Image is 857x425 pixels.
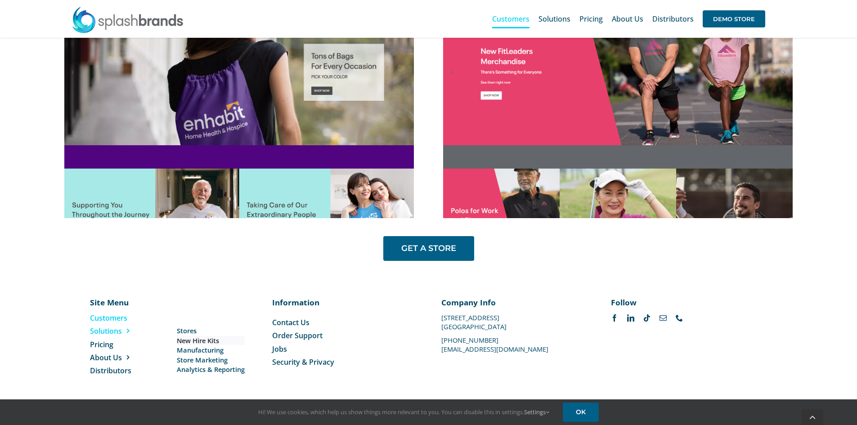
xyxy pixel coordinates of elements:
a: Distributors [652,4,694,33]
span: New Hire Kits [177,336,219,345]
a: facebook [611,314,618,322]
a: phone [676,314,683,322]
span: Stores [177,326,197,336]
nav: Main Menu Sticky [492,4,765,33]
span: Solutions [538,15,570,22]
a: DEMO STORE [703,4,765,33]
a: Manufacturing [177,345,245,355]
a: Customers [90,313,181,323]
span: Distributors [652,15,694,22]
span: Solutions [90,326,122,336]
span: Customers [90,313,127,323]
span: DEMO STORE [703,10,765,27]
a: Jobs [272,344,416,354]
span: Security & Privacy [272,357,334,367]
a: Contact Us [272,318,416,327]
a: Distributors [90,366,181,376]
a: Solutions [90,326,181,336]
a: Order Support [272,331,416,340]
a: Customers [492,4,529,33]
span: Order Support [272,331,323,340]
a: Settings [524,408,549,416]
span: About Us [90,353,122,362]
nav: Menu [90,313,181,376]
a: Pricing [90,340,181,349]
a: GET A STORE [383,236,474,261]
span: Customers [492,15,529,22]
a: Pricing [579,4,603,33]
nav: Menu [272,318,416,367]
a: About Us [90,353,181,362]
p: Follow [611,297,754,308]
span: Pricing [90,340,113,349]
p: Site Menu [90,297,181,308]
span: Hi! We use cookies, which help us show things more relevant to you. You can disable this in setti... [258,408,549,416]
span: Pricing [579,15,603,22]
p: Company Info [441,297,585,308]
span: Store Marketing [177,355,228,365]
a: Analytics & Reporting [177,365,245,374]
span: About Us [612,15,643,22]
span: Contact Us [272,318,310,327]
a: Stores [177,326,245,336]
a: Security & Privacy [272,357,416,367]
span: Distributors [90,366,131,376]
a: OK [563,403,599,422]
a: linkedin [627,314,634,322]
span: Jobs [272,344,287,354]
a: Store Marketing [177,355,245,365]
a: tiktok [643,314,651,322]
span: GET A STORE [401,244,456,253]
a: mail [660,314,667,322]
span: Manufacturing [177,345,224,355]
p: Information [272,297,416,308]
a: New Hire Kits [177,336,245,345]
img: SplashBrands.com Logo [72,6,184,33]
